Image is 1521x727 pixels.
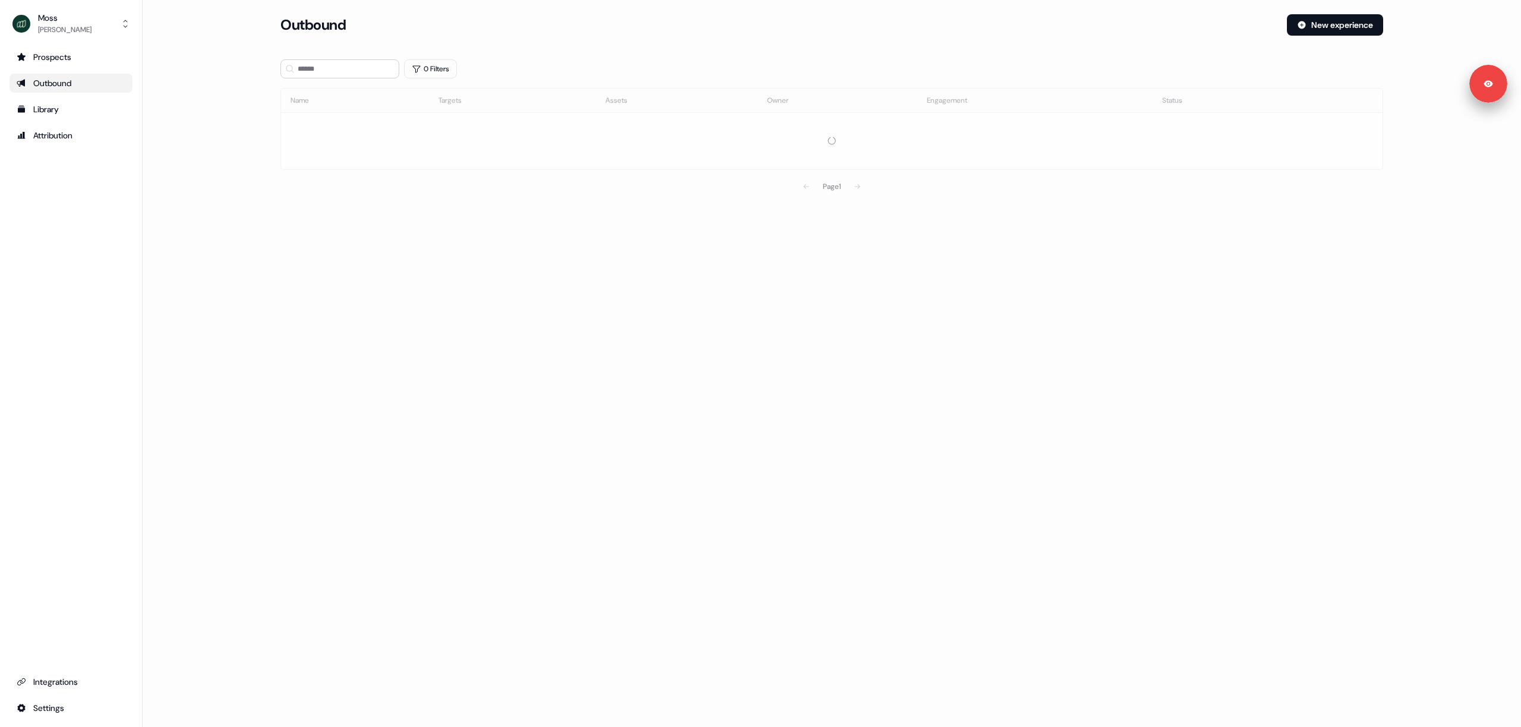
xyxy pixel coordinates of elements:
div: Moss [38,12,91,24]
div: [PERSON_NAME] [38,24,91,36]
div: Attribution [17,129,125,141]
div: Integrations [17,676,125,688]
a: Go to prospects [10,48,132,67]
a: Go to integrations [10,698,132,717]
button: 0 Filters [404,59,457,78]
button: Moss[PERSON_NAME] [10,10,132,38]
div: Settings [17,702,125,714]
div: Prospects [17,51,125,63]
a: Go to outbound experience [10,74,132,93]
a: Go to integrations [10,672,132,691]
div: Outbound [17,77,125,89]
a: Go to templates [10,100,132,119]
h3: Outbound [280,16,346,34]
a: Go to attribution [10,126,132,145]
div: Library [17,103,125,115]
button: New experience [1287,14,1383,36]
